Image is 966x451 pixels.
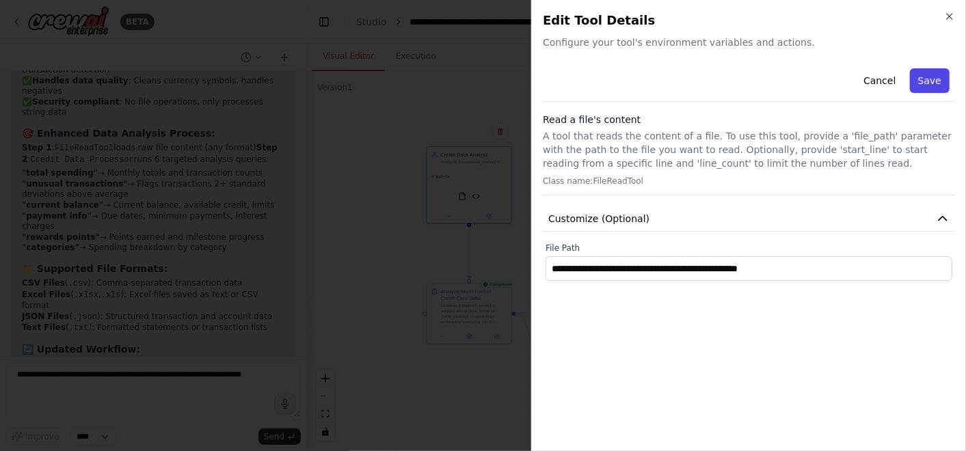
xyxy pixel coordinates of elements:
button: Save [910,68,950,93]
h2: Edit Tool Details [543,11,955,30]
p: Class name: FileReadTool [543,176,955,187]
p: A tool that reads the content of a file. To use this tool, provide a 'file_path' parameter with t... [543,129,955,170]
button: Customize (Optional) [543,206,955,232]
span: Customize (Optional) [548,212,649,225]
h3: Read a file's content [543,113,955,126]
button: Cancel [855,68,904,93]
label: File Path [546,243,952,254]
span: Configure your tool's environment variables and actions. [543,36,955,49]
